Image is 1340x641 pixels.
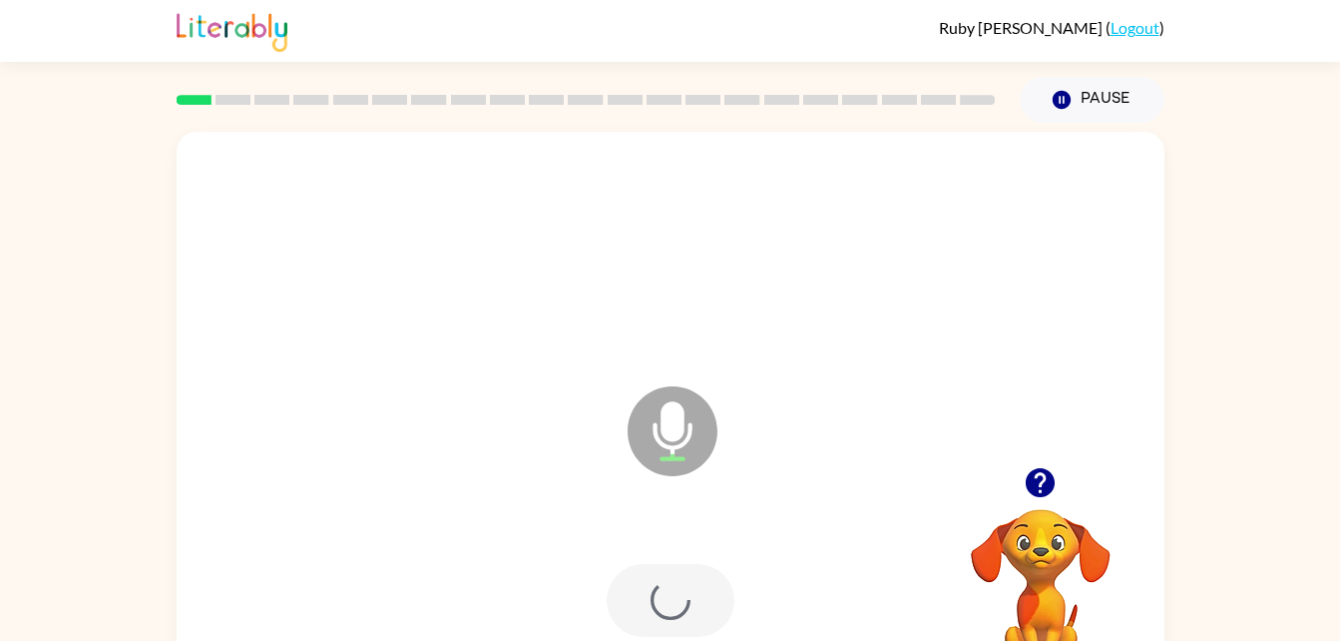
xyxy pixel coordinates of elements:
[1020,77,1164,123] button: Pause
[939,18,1164,37] div: ( )
[177,8,287,52] img: Literably
[939,18,1106,37] span: Ruby [PERSON_NAME]
[1111,18,1159,37] a: Logout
